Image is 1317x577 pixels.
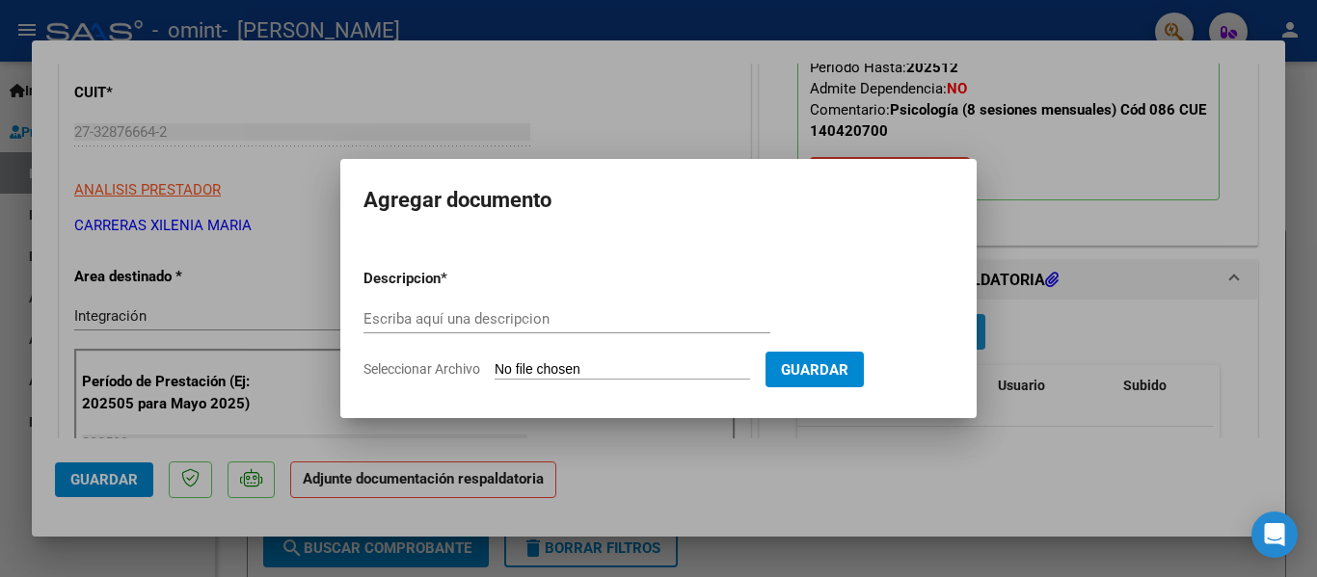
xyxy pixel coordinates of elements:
[781,361,848,379] span: Guardar
[1251,511,1298,558] div: Open Intercom Messenger
[363,182,954,219] h2: Agregar documento
[363,361,480,377] span: Seleccionar Archivo
[766,352,864,387] button: Guardar
[363,268,541,290] p: Descripcion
